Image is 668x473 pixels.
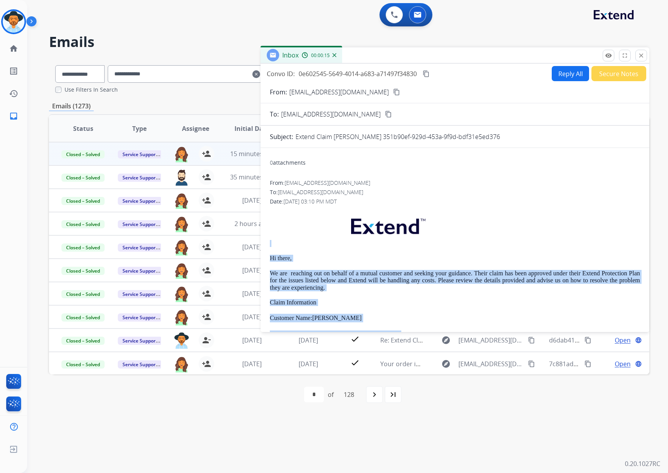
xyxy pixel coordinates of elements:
span: Initial Date [234,124,269,133]
span: Closed – Solved [61,220,105,228]
span: [DATE] [242,289,262,298]
mat-icon: inbox [9,111,18,121]
span: Service Support [118,360,162,369]
span: Closed – Solved [61,337,105,345]
span: Open [615,359,631,369]
mat-icon: content_copy [423,70,430,77]
span: Closed – Solved [61,360,105,369]
mat-icon: list_alt [9,66,18,76]
span: Service Support [118,220,162,228]
span: Service Support [118,197,162,205]
span: 2 hours ago [234,219,269,228]
img: agent-avatar [174,356,189,372]
mat-icon: person_add [202,289,211,298]
mat-icon: history [9,89,18,98]
p: Customer Name: [270,314,640,322]
span: [DATE] [242,243,262,251]
span: 0 [270,159,273,166]
label: Use Filters In Search [65,86,118,94]
mat-icon: content_copy [584,360,591,367]
mat-icon: language [635,337,642,344]
div: attachments [270,159,306,167]
img: agent-avatar [174,239,189,256]
mat-icon: person_add [202,172,211,182]
span: Service Support [118,337,162,345]
mat-icon: navigate_next [370,390,379,399]
span: Assignee [182,124,209,133]
img: avatar [3,11,24,33]
img: extend.png [341,209,433,240]
button: Secure Notes [591,66,646,81]
span: [EMAIL_ADDRESS][DOMAIN_NAME] [281,110,381,119]
mat-icon: close [638,52,645,59]
span: 35 minutes ago [230,173,275,181]
p: Emails (1273) [49,101,94,111]
span: [DATE] [242,266,262,275]
p: Claim ID: 351b90ef-929d-453a-9f9d-bdf31e5ed376 [270,330,640,339]
mat-icon: person_add [202,312,211,322]
span: [DATE] [242,196,262,205]
div: Date: [270,198,640,205]
span: Closed – Solved [61,243,105,252]
span: Service Support [118,174,162,182]
span: 15 minutes ago [230,150,275,158]
mat-icon: content_copy [528,337,535,344]
img: agent-avatar [174,146,189,162]
span: Status [73,124,93,133]
mat-icon: content_copy [528,360,535,367]
span: Open [615,336,631,345]
div: From: [270,179,640,187]
span: Closed – Solved [61,174,105,182]
span: [EMAIL_ADDRESS][DOMAIN_NAME] [458,336,524,345]
img: agent-avatar [174,216,189,232]
span: Closed – Solved [61,197,105,205]
span: [DATE] [242,336,262,344]
img: agent-avatar [174,332,189,349]
span: Type [132,124,147,133]
mat-icon: check [350,334,360,344]
mat-icon: explore [441,336,451,345]
p: From: [270,87,287,97]
img: agent-avatar [174,169,189,186]
mat-icon: last_page [388,390,398,399]
span: [DATE] [242,313,262,321]
div: 128 [337,387,360,402]
mat-icon: person_add [202,242,211,252]
img: agent-avatar [174,263,189,279]
span: Service Support [118,243,162,252]
p: Hi there, [270,255,640,262]
h2: Emails [49,34,649,50]
mat-icon: content_copy [385,111,392,118]
span: Service Support [118,290,162,298]
mat-icon: home [9,44,18,53]
span: [EMAIL_ADDRESS][DOMAIN_NAME] [278,188,363,196]
mat-icon: clear [252,70,260,79]
span: Inbox [282,51,299,59]
p: We are reaching out on behalf of a mutual customer and seeking your guidance. Their claim has bee... [270,270,640,291]
mat-icon: person_add [202,219,211,228]
span: Closed – Solved [61,150,105,158]
img: agent-avatar [174,286,189,302]
strong: [PERSON_NAME] [312,315,362,321]
img: agent-avatar [174,193,189,209]
span: [DATE] [242,360,262,368]
span: Service Support [118,267,162,275]
mat-icon: fullscreen [621,52,628,59]
button: Reply All [552,66,589,81]
div: of [328,390,334,399]
span: Service Support [118,313,162,322]
span: [EMAIL_ADDRESS][DOMAIN_NAME] [285,179,370,186]
img: agent-avatar [174,309,189,325]
span: [EMAIL_ADDRESS][DOMAIN_NAME] [458,359,524,369]
mat-icon: person_add [202,359,211,369]
mat-icon: explore [441,359,451,369]
mat-icon: person_add [202,149,211,158]
p: 0.20.1027RC [625,459,660,468]
span: Closed – Solved [61,267,105,275]
mat-icon: content_copy [393,89,400,96]
mat-icon: person_add [202,196,211,205]
mat-icon: language [635,360,642,367]
p: To: [270,110,279,119]
span: 0e602545-5649-4014-a683-a71497f34830 [299,70,417,78]
span: [DATE] 03:10 PM MDT [283,198,337,205]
